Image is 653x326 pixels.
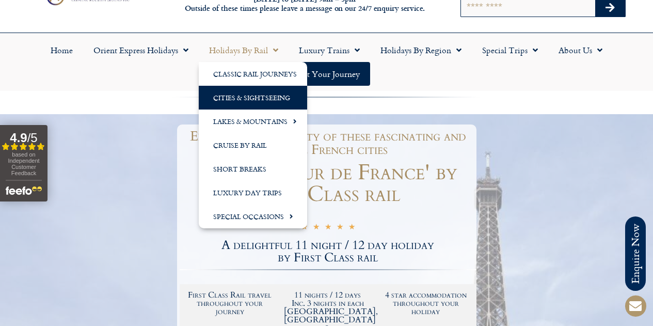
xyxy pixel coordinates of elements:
a: Lakes & Mountains [199,110,307,133]
i: ★ [301,223,308,233]
ul: Holidays by Rail [199,62,307,228]
a: About Us [548,38,613,62]
a: Holidays by Region [370,38,472,62]
a: Short Breaks [199,157,307,181]
i: ★ [325,223,331,233]
a: Holidays by Rail [199,38,289,62]
a: Cities & Sightseeing [199,86,307,110]
i: ★ [313,223,320,233]
a: Cruise by Rail [199,133,307,157]
a: Luxury Day Trips [199,181,307,205]
i: ★ [337,223,343,233]
h2: 4 star accommodation throughout your holiday [382,291,470,316]
a: Start your Journey [283,62,370,86]
a: Orient Express Holidays [83,38,199,62]
div: 5/5 [301,222,355,233]
a: Special Trips [472,38,548,62]
a: Home [40,38,83,62]
nav: Menu [5,38,648,86]
h2: A delightful 11 night / 12 day holiday by First Class rail [180,239,476,264]
h1: Experience the beauty of these fascinating and diverse French cities [185,130,471,157]
i: ★ [348,223,355,233]
h1: Grand 'Tour de France' by First Class rail [180,162,476,205]
a: Classic Rail Journeys [199,62,307,86]
a: Luxury Trains [289,38,370,62]
a: Special Occasions [199,205,307,228]
h2: First Class Rail travel throughout your journey [186,291,274,316]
